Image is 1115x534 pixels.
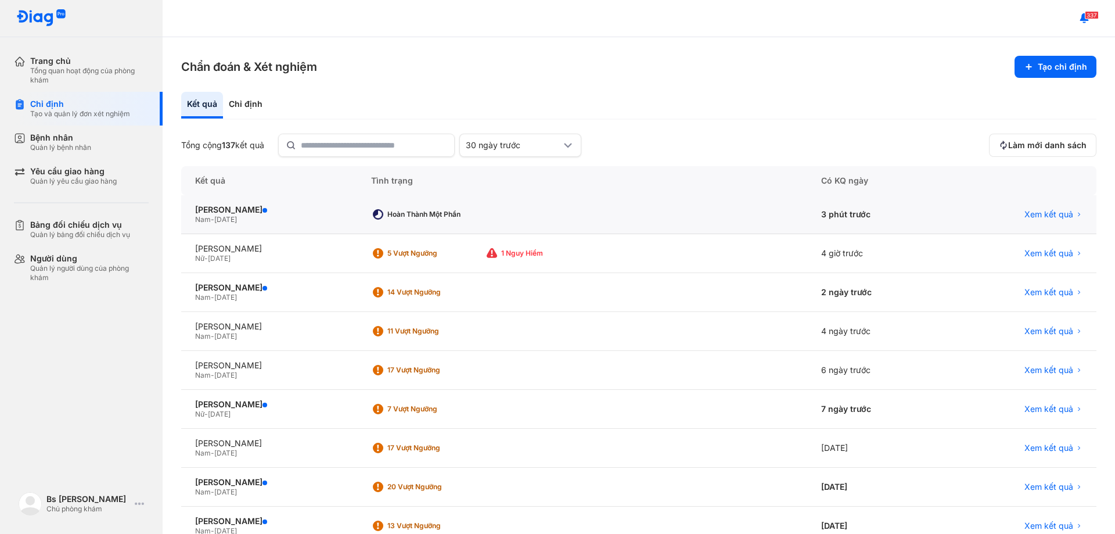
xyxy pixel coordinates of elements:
[807,312,945,351] div: 4 ngày trước
[195,410,204,418] span: Nữ
[30,253,149,264] div: Người dùng
[211,371,214,379] span: -
[387,404,480,414] div: 7 Vượt ngưỡng
[195,332,211,341] span: Nam
[30,166,117,177] div: Yêu cầu giao hàng
[46,504,130,514] div: Chủ phòng khám
[30,220,130,230] div: Bảng đối chiếu dịch vụ
[211,293,214,302] span: -
[30,143,91,152] div: Quản lý bệnh nhân
[1024,326,1073,336] span: Xem kết quả
[195,205,343,215] div: [PERSON_NAME]
[195,293,211,302] span: Nam
[214,371,237,379] span: [DATE]
[204,254,208,263] span: -
[989,134,1096,157] button: Làm mới danh sách
[214,332,237,341] span: [DATE]
[387,443,480,453] div: 17 Vượt ngưỡng
[387,288,480,297] div: 14 Vượt ngưỡng
[1024,482,1073,492] span: Xem kết quả
[466,140,561,150] div: 30 ngày trước
[807,351,945,390] div: 6 ngày trước
[807,390,945,429] div: 7 ngày trước
[1024,521,1073,531] span: Xem kết quả
[195,321,343,332] div: [PERSON_NAME]
[387,482,480,492] div: 20 Vượt ngưỡng
[211,488,214,496] span: -
[46,494,130,504] div: Bs [PERSON_NAME]
[19,492,42,515] img: logo
[214,488,237,496] span: [DATE]
[208,254,231,263] span: [DATE]
[195,438,343,449] div: [PERSON_NAME]
[30,56,149,66] div: Trang chủ
[208,410,231,418] span: [DATE]
[211,449,214,457] span: -
[1085,11,1099,19] span: 337
[195,477,343,488] div: [PERSON_NAME]
[387,327,480,336] div: 11 Vượt ngưỡng
[1024,248,1073,259] span: Xem kết quả
[30,132,91,143] div: Bệnh nhân
[387,210,480,219] div: Hoàn thành một phần
[181,140,264,150] div: Tổng cộng kết quả
[807,429,945,468] div: [DATE]
[195,360,343,371] div: [PERSON_NAME]
[1024,404,1073,414] span: Xem kết quả
[807,166,945,195] div: Có KQ ngày
[1024,287,1073,298] span: Xem kết quả
[195,371,211,379] span: Nam
[387,249,480,258] div: 5 Vượt ngưỡng
[1024,365,1073,375] span: Xem kết quả
[195,215,211,224] span: Nam
[214,215,237,224] span: [DATE]
[195,516,343,526] div: [PERSON_NAME]
[30,99,130,109] div: Chỉ định
[30,109,130,119] div: Tạo và quản lý đơn xét nghiệm
[195,399,343,410] div: [PERSON_NAME]
[30,177,117,186] div: Quản lý yêu cầu giao hàng
[1008,140,1087,150] span: Làm mới danh sách
[387,521,480,531] div: 13 Vượt ngưỡng
[501,249,594,258] div: 1 Nguy hiểm
[222,140,235,150] span: 137
[807,234,945,273] div: 4 giờ trước
[30,66,149,85] div: Tổng quan hoạt động của phòng khám
[1015,56,1096,78] button: Tạo chỉ định
[16,9,66,27] img: logo
[30,230,130,239] div: Quản lý bảng đối chiếu dịch vụ
[181,59,317,75] h3: Chẩn đoán & Xét nghiệm
[387,365,480,375] div: 17 Vượt ngưỡng
[195,449,211,457] span: Nam
[807,468,945,507] div: [DATE]
[195,488,211,496] span: Nam
[1024,209,1073,220] span: Xem kết quả
[211,215,214,224] span: -
[211,332,214,341] span: -
[807,195,945,234] div: 3 phút trước
[30,264,149,282] div: Quản lý người dùng của phòng khám
[214,293,237,302] span: [DATE]
[214,449,237,457] span: [DATE]
[223,92,268,119] div: Chỉ định
[357,166,807,195] div: Tình trạng
[204,410,208,418] span: -
[195,282,343,293] div: [PERSON_NAME]
[181,166,357,195] div: Kết quả
[807,273,945,312] div: 2 ngày trước
[195,243,343,254] div: [PERSON_NAME]
[1024,443,1073,453] span: Xem kết quả
[181,92,223,119] div: Kết quả
[195,254,204,263] span: Nữ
